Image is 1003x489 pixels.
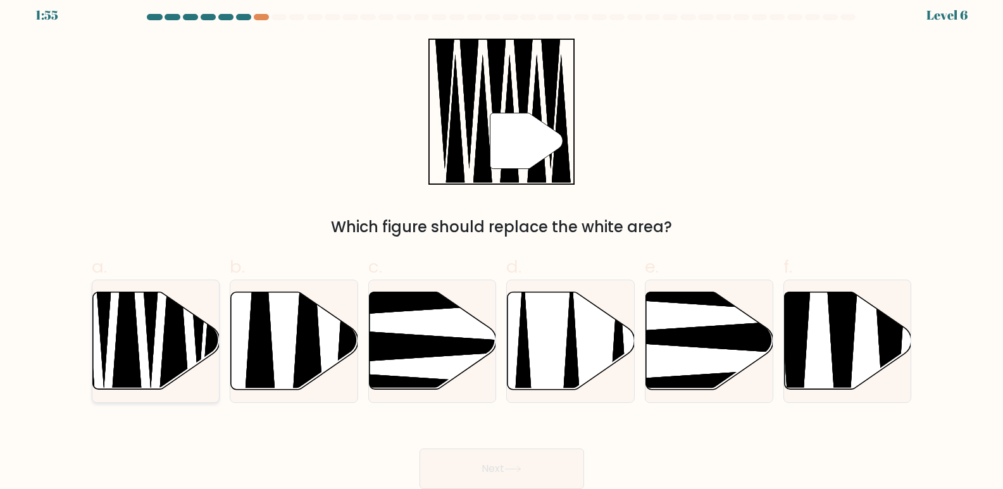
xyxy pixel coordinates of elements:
[420,449,584,489] button: Next
[368,254,382,279] span: c.
[506,254,521,279] span: d.
[92,254,107,279] span: a.
[490,113,563,169] g: "
[35,6,58,25] div: 1:55
[783,254,792,279] span: f.
[926,6,968,25] div: Level 6
[230,254,245,279] span: b.
[99,216,904,238] div: Which figure should replace the white area?
[645,254,659,279] span: e.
